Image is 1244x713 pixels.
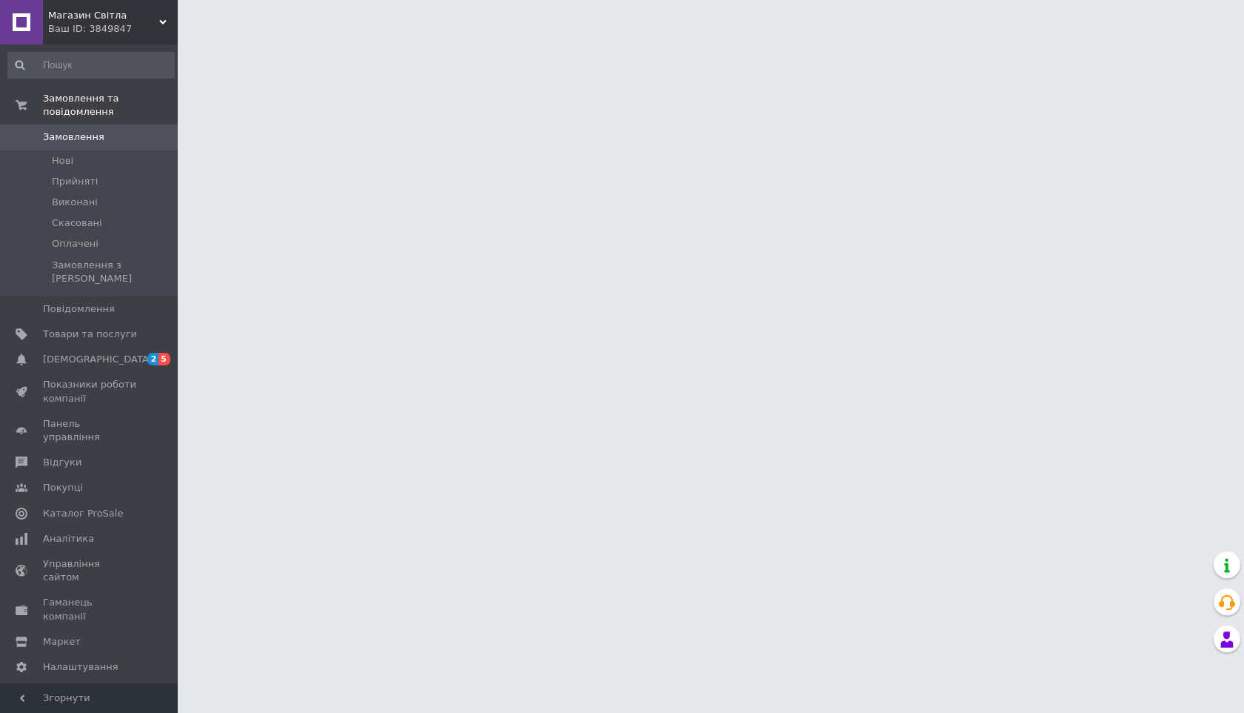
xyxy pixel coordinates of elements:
span: Панель управління [43,417,137,444]
span: Управління сайтом [43,557,137,584]
span: Каталог ProSale [43,507,123,520]
span: Показники роботи компанії [43,378,137,405]
span: Прийняті [52,175,98,188]
span: Виконані [52,196,98,209]
div: Ваш ID: 3849847 [48,22,178,36]
span: Налаштування [43,660,118,674]
span: [DEMOGRAPHIC_DATA] [43,353,153,366]
span: Замовлення з [PERSON_NAME] [52,259,173,285]
span: Повідомлення [43,302,115,316]
span: Замовлення та повідомлення [43,92,178,119]
span: Товари та послуги [43,328,137,341]
input: Пошук [7,52,175,79]
span: Відгуки [43,456,81,469]
span: Покупці [43,481,83,494]
span: 5 [158,353,170,365]
span: Магазин Світла [48,9,159,22]
span: Оплачені [52,237,98,251]
span: Нові [52,154,73,168]
span: Замовлення [43,130,104,144]
span: Гаманець компанії [43,596,137,623]
span: 2 [147,353,159,365]
span: Скасовані [52,216,102,230]
span: Маркет [43,635,81,649]
span: Аналітика [43,532,94,545]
